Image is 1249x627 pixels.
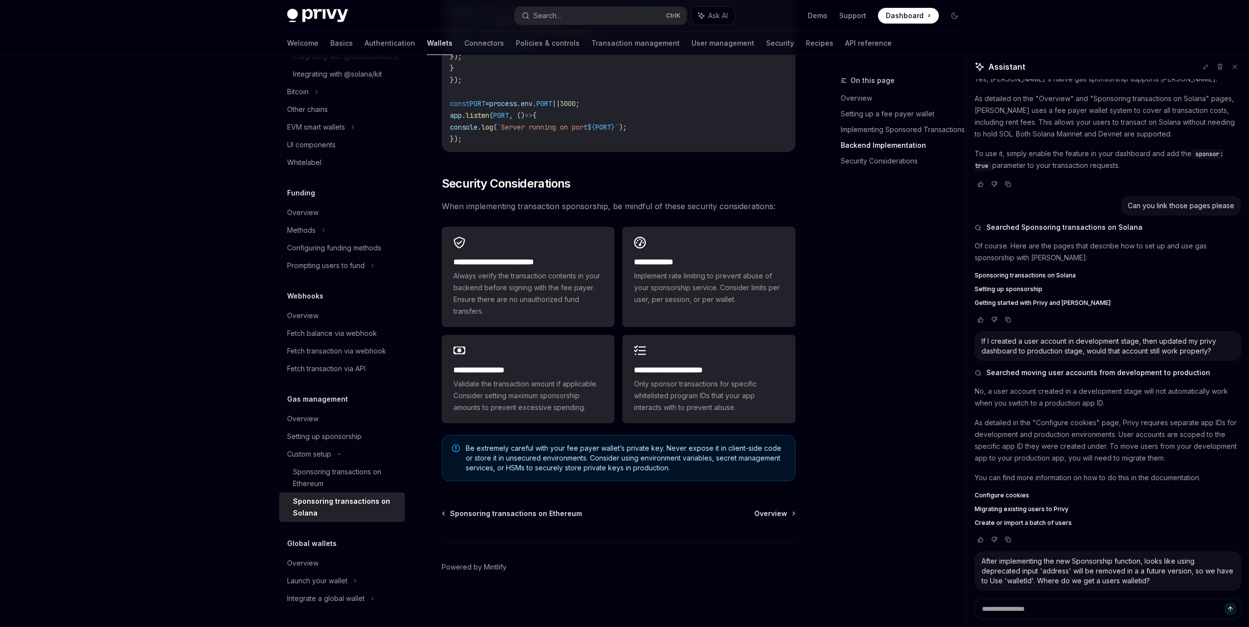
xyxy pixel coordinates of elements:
div: Configuring funding methods [287,242,381,254]
p: To use it, simply enable the feature in your dashboard and add the parameter to your transaction ... [975,148,1241,171]
span: . [517,99,521,108]
span: Sponsoring transactions on Ethereum [450,509,582,518]
p: Yes, [PERSON_NAME]'s native gas sponsorship supports [PERSON_NAME]. [975,73,1241,85]
button: Search...CtrlK [515,7,687,25]
span: } [611,123,615,132]
div: Integrating with @solana/kit [293,68,382,80]
a: Security Considerations [841,153,970,169]
div: Fetch balance via webhook [287,327,377,339]
a: Overview [841,90,970,106]
a: Getting started with Privy and [PERSON_NAME] [975,299,1241,307]
span: PORT [595,123,611,132]
span: ( [493,123,497,132]
div: If I created a user account in development stage, then updated my privy dashboard to production s... [982,336,1234,356]
div: Prompting users to fund [287,260,365,272]
div: After implementing the new Sponsorship function, looks like using deprecated input 'address' will... [982,556,1234,586]
div: Sponsoring transactions on Ethereum [293,466,399,490]
span: PORT [470,99,485,108]
a: Configuring funding methods [279,239,405,257]
span: const [450,99,470,108]
span: => [525,111,532,120]
a: Transaction management [591,31,680,55]
a: Configure cookies [975,491,1241,499]
span: process [489,99,517,108]
div: Bitcoin [287,86,309,98]
span: }); [450,76,462,84]
div: Other chains [287,104,328,115]
span: , () [509,111,525,120]
span: Searched moving user accounts from development to production [986,368,1210,378]
span: Security Considerations [442,176,571,191]
button: Ask AI [691,7,735,25]
a: Setting up sponsorship [279,428,405,445]
p: You can find more information on how to do this in the documentation. [975,472,1241,484]
p: Of course. Here are the pages that describe how to set up and use gas sponsorship with [PERSON_NA... [975,240,1241,264]
span: ); [619,123,627,132]
span: Setting up sponsorship [975,285,1042,293]
div: Integrate a global wallet [287,593,365,604]
a: Other chains [279,101,405,118]
div: Fetch transaction via webhook [287,345,386,357]
span: PORT [536,99,552,108]
a: Setting up sponsorship [975,285,1241,293]
h5: Webhooks [287,290,323,302]
a: Overview [279,554,405,572]
a: UI components [279,136,405,154]
a: Connectors [464,31,504,55]
a: Migrating existing users to Privy [975,505,1241,513]
span: = [485,99,489,108]
span: { [532,111,536,120]
button: Searched Sponsoring transactions on Solana [975,222,1241,232]
span: Dashboard [886,11,924,21]
a: Create or import a batch of users [975,519,1241,527]
div: Setting up sponsorship [287,431,362,442]
a: Fetch transaction via API [279,360,405,378]
span: Only sponsor transactions for specific whitelisted program IDs that your app interacts with to pr... [634,378,783,413]
div: Overview [287,413,319,425]
a: Demo [808,11,827,21]
span: PORT [493,111,509,120]
h5: Funding [287,187,315,199]
span: 3000 [560,99,576,108]
a: Sponsoring transactions on Ethereum [443,509,582,518]
a: Sponsoring transactions on Solana [975,272,1241,279]
span: sponsor: true [975,150,1223,170]
a: API reference [845,31,892,55]
a: Implementing Sponsored Transactions [841,122,970,137]
a: Overview [279,410,405,428]
span: Overview [754,509,787,518]
div: Search... [533,10,561,22]
a: Powered by Mintlify [442,562,506,572]
div: UI components [287,139,336,151]
button: Send message [1224,603,1236,615]
a: Recipes [806,31,833,55]
a: Overview [279,204,405,221]
span: Create or import a batch of users [975,519,1072,527]
span: Be extremely careful with your fee payer wallet’s private key. Never expose it in client-side cod... [466,443,785,473]
span: Always verify the transaction contents in your backend before signing with the fee payer. Ensure ... [453,270,603,317]
a: Backend Implementation [841,137,970,153]
a: Dashboard [878,8,939,24]
a: Fetch transaction via webhook [279,342,405,360]
span: log [481,123,493,132]
p: As detailed in the "Configure cookies" page, Privy requires separate app IDs for development and ... [975,417,1241,464]
span: || [552,99,560,108]
a: Fetch balance via webhook [279,325,405,342]
p: As detailed on the "Overview" and "Sponsoring transactions on Solana" pages, [PERSON_NAME] uses a... [975,93,1241,140]
h5: Gas management [287,393,348,405]
a: Policies & controls [516,31,580,55]
span: Sponsoring transactions on Solana [975,272,1076,279]
span: Migrating existing users to Privy [975,505,1068,513]
a: Authentication [365,31,415,55]
div: Overview [287,557,319,569]
span: listen [466,111,489,120]
span: `Server running on port [497,123,587,132]
div: Methods [287,224,316,236]
span: ; [576,99,580,108]
button: Searched get user walletId [975,598,1241,607]
a: Sponsoring transactions on Solana [279,492,405,522]
span: Ctrl K [666,12,681,20]
span: env [521,99,532,108]
span: Ask AI [708,11,728,21]
button: Searched moving user accounts from development to production [975,368,1241,378]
